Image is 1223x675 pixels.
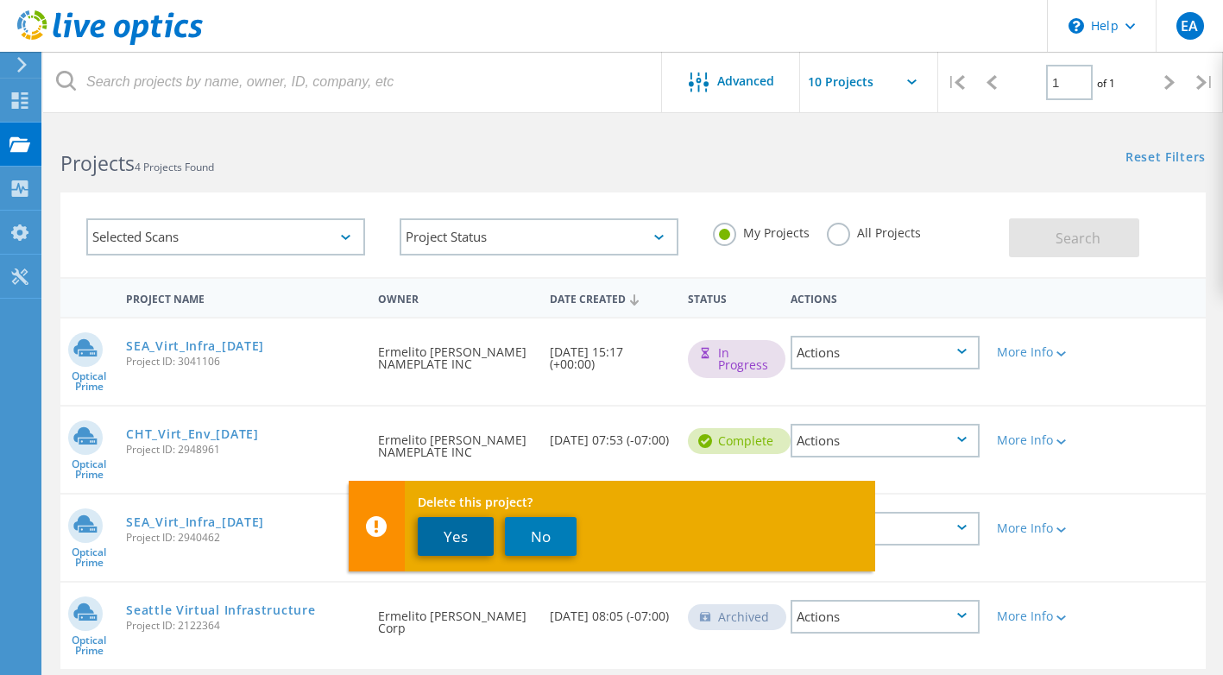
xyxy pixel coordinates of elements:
[541,319,678,388] div: [DATE] 15:17 (+00:00)
[679,281,782,313] div: Status
[126,604,315,616] a: Seattle Virtual Infrastructure
[541,281,678,314] div: Date Created
[688,340,785,378] div: In Progress
[791,512,980,546] div: Actions
[126,428,258,440] a: CHT_Virt_Env_[DATE]
[1181,19,1198,33] span: EA
[126,516,264,528] a: SEA_Virt_Infra_[DATE]
[60,459,117,480] span: Optical Prime
[997,522,1071,534] div: More Info
[369,281,541,313] div: Owner
[126,340,264,352] a: SEA_Virt_Infra_[DATE]
[369,583,541,652] div: Ermelito [PERSON_NAME] Corp
[126,445,361,455] span: Project ID: 2948961
[126,621,361,631] span: Project ID: 2122364
[400,218,678,255] div: Project Status
[369,319,541,388] div: Ermelito [PERSON_NAME] NAMEPLATE INC
[117,281,369,313] div: Project Name
[541,583,678,640] div: [DATE] 08:05 (-07:00)
[717,75,774,87] span: Advanced
[60,371,117,392] span: Optical Prime
[1069,18,1084,34] svg: \n
[60,635,117,656] span: Optical Prime
[505,517,577,556] button: No
[86,218,365,255] div: Selected Scans
[1009,218,1139,257] button: Search
[791,600,980,634] div: Actions
[1188,52,1223,113] div: |
[418,496,860,508] span: Delete this project?
[541,407,678,464] div: [DATE] 07:53 (-07:00)
[126,533,361,543] span: Project ID: 2940462
[997,346,1071,358] div: More Info
[782,281,988,313] div: Actions
[43,52,663,112] input: Search projects by name, owner, ID, company, etc
[60,149,135,177] b: Projects
[126,356,361,367] span: Project ID: 3041106
[1097,76,1115,91] span: of 1
[997,434,1071,446] div: More Info
[1056,229,1100,248] span: Search
[791,424,980,457] div: Actions
[1125,151,1206,166] a: Reset Filters
[791,336,980,369] div: Actions
[60,547,117,568] span: Optical Prime
[997,610,1071,622] div: More Info
[17,36,203,48] a: Live Optics Dashboard
[713,223,810,239] label: My Projects
[688,604,786,630] div: Archived
[369,407,541,476] div: Ermelito [PERSON_NAME] NAMEPLATE INC
[135,160,214,174] span: 4 Projects Found
[938,52,974,113] div: |
[418,517,494,556] button: Yes
[827,223,921,239] label: All Projects
[688,428,791,454] div: Complete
